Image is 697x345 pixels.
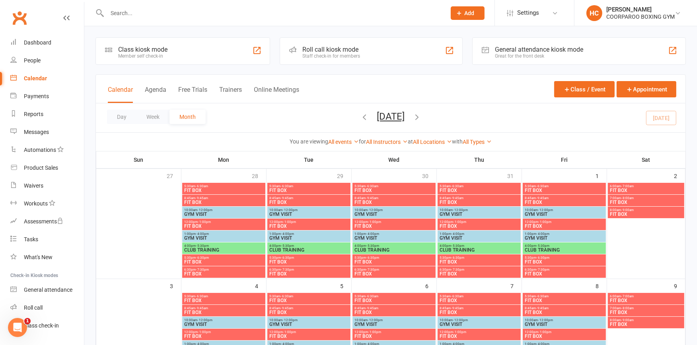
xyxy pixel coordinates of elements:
a: Waivers [10,177,84,195]
a: Tasks [10,231,84,248]
span: FIT BOX [269,224,349,229]
a: All events [328,139,359,145]
span: - 9:00am [621,318,634,322]
div: 7 [510,279,522,292]
span: FIT BOX [269,271,349,276]
span: - 1:00pm [538,220,551,224]
span: FIT BOX [184,271,264,276]
span: - 9:45am [280,196,293,200]
strong: at [408,138,413,145]
span: 12:00pm [269,220,349,224]
span: FIT BOX [439,224,519,229]
span: 1:00pm [439,232,519,236]
a: Automations [10,141,84,159]
span: 5:30am [354,295,434,298]
span: FIT BOX [354,188,434,193]
span: - 8:00am [621,196,634,200]
div: 9 [674,279,685,292]
span: 5:30am [439,295,519,298]
span: FIT BOX [184,334,264,339]
span: 12:00pm [184,330,264,334]
span: FIT BOX [354,298,434,303]
span: - 9:45am [195,306,208,310]
span: 4:00pm [269,244,349,248]
span: FIT BOX [524,271,604,276]
span: FIT BOX [524,298,604,303]
span: 5:30am [184,295,264,298]
span: - 5:30pm [536,244,549,248]
span: GYM VISIT [354,212,434,217]
button: Free Trials [178,86,207,103]
div: 27 [167,169,181,182]
span: 8:45am [184,306,264,310]
span: - 4:00pm [366,232,379,236]
div: 31 [507,169,522,182]
span: FIT BOX [269,334,349,339]
span: FIT BOX [354,334,434,339]
span: GYM VISIT [439,236,519,240]
span: - 12:00pm [282,208,298,212]
a: Assessments [10,213,84,231]
button: Add [451,6,485,20]
div: Waivers [24,182,43,189]
span: 8:45am [269,196,349,200]
div: Assessments [24,218,63,225]
span: 5:30pm [184,256,264,260]
span: GYM VISIT [354,322,434,327]
span: FIT BOX [524,200,604,205]
span: 6:30pm [269,268,349,271]
span: CLUB TRAINING [354,248,434,252]
span: 8:00am [609,208,683,212]
span: FIT BOX [184,224,264,229]
span: - 4:00pm [196,232,209,236]
span: 10:00am [354,318,434,322]
span: 7:00am [609,196,683,200]
div: Staff check-in for members [302,53,360,59]
span: 8:45am [184,196,264,200]
div: HC [586,5,602,21]
span: 4:00pm [439,244,519,248]
span: - 9:45am [195,196,208,200]
div: [PERSON_NAME] [606,6,675,13]
span: - 4:00pm [281,232,294,236]
span: FIT BOX [609,298,683,303]
span: FIT BOX [354,310,434,315]
button: Month [169,110,206,124]
span: - 6:30am [536,295,549,298]
span: - 1:00pm [453,220,466,224]
span: - 1:00pm [368,220,381,224]
span: FIT BOX [439,188,519,193]
span: 6:30pm [184,268,264,271]
span: 10:00am [269,318,349,322]
span: FIT BOX [354,200,434,205]
div: 1 [596,169,607,182]
span: - 6:30pm [196,256,209,260]
span: FIT BOX [269,310,349,315]
span: GYM VISIT [269,322,349,327]
a: Roll call [10,299,84,317]
span: - 7:30pm [366,268,379,271]
span: 1:00pm [354,232,434,236]
span: FIT BOX [609,188,683,193]
a: Class kiosk mode [10,317,84,335]
button: Appointment [617,81,676,97]
span: FIT BOX [609,200,683,205]
span: 6:30pm [439,268,519,271]
span: 1:00pm [184,232,264,236]
span: GYM VISIT [269,212,349,217]
span: 5:30am [524,184,604,188]
span: 8:45am [524,306,604,310]
div: Automations [24,147,56,153]
span: FIT BOX [354,271,434,276]
span: 1:00pm [524,232,604,236]
span: - 1:00pm [368,330,381,334]
span: FIT BOX [524,188,604,193]
div: Great for the front desk [495,53,583,59]
span: - 12:00pm [453,318,468,322]
span: - 7:30pm [196,268,209,271]
span: 5:30am [524,295,604,298]
span: - 9:45am [451,306,463,310]
a: General attendance kiosk mode [10,281,84,299]
span: - 9:45am [536,196,549,200]
span: - 6:30am [280,295,293,298]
